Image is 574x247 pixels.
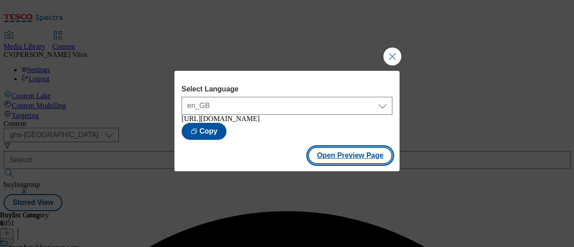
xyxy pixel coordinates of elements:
[174,71,400,171] div: Modal
[182,123,226,140] button: Copy
[182,115,392,123] div: [URL][DOMAIN_NAME]
[383,48,401,65] button: Close Modal
[308,147,393,164] button: Open Preview Page
[182,85,392,93] label: Select Language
